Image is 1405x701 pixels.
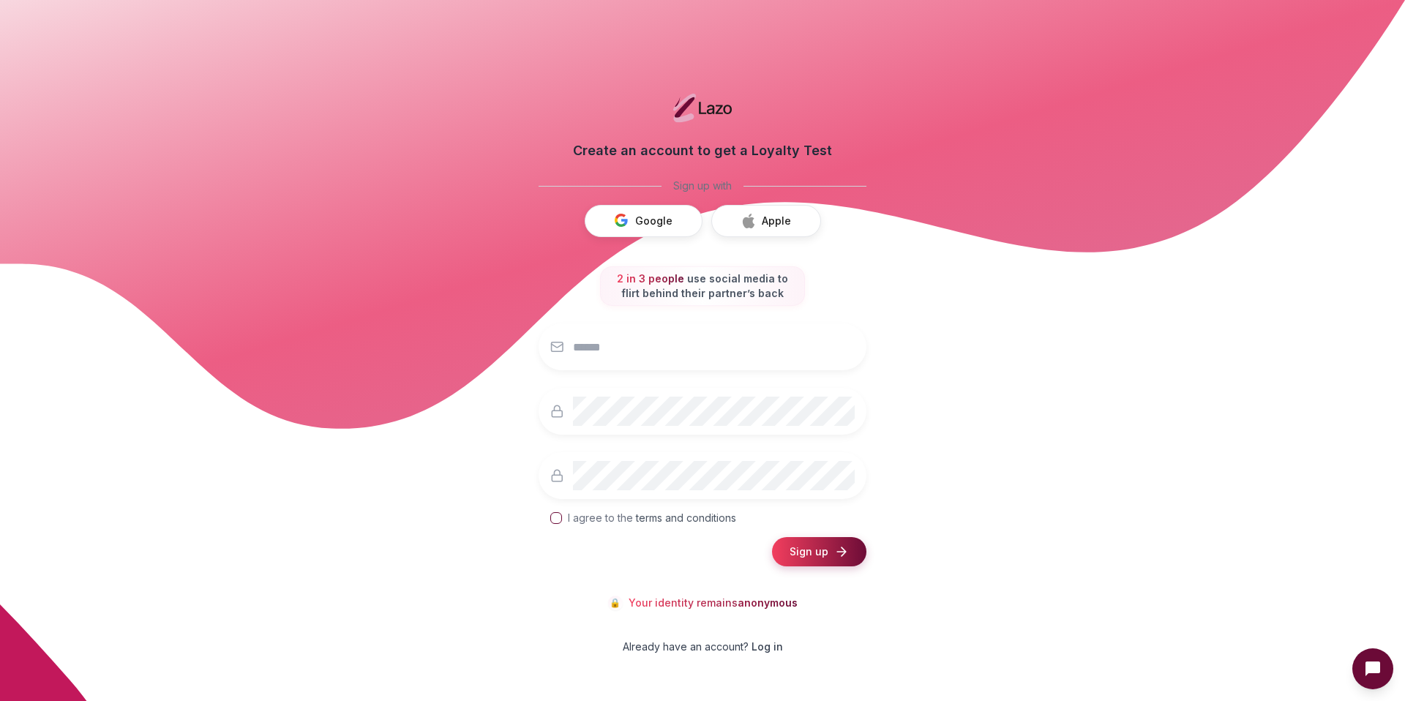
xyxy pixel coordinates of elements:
span: Sign up with [673,179,732,193]
span: 2 in 3 people [617,272,684,285]
span: anonymous [738,596,798,609]
div: I agree to the [568,511,736,525]
span: 🔒 [610,597,621,609]
span: Log in [752,640,783,654]
span: Sign up [790,544,828,559]
a: Already have an account?Log in [539,640,866,654]
button: Google [585,205,702,237]
button: Apple [711,205,821,237]
p: terms and conditions [633,511,736,525]
span: use social media to flirt behind their partner’s back [621,272,788,299]
button: Open Intercom messenger [1352,648,1393,689]
button: Sign up [772,537,866,566]
p: Your identity remains [629,596,798,610]
h1: Create an account to get a Loyalty Test [539,140,866,161]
